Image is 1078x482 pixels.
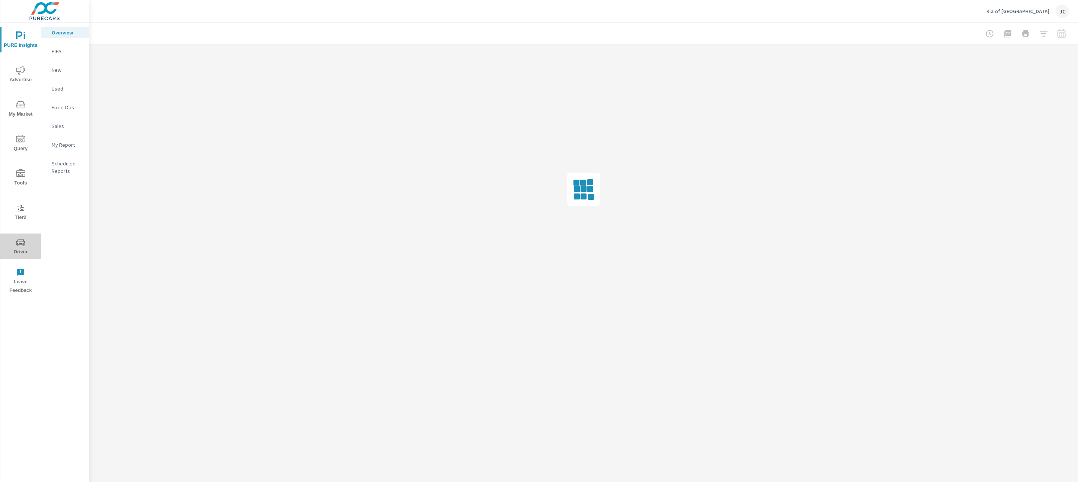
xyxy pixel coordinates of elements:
[3,238,39,256] span: Driver
[52,29,83,36] p: Overview
[41,120,89,132] div: Sales
[41,139,89,150] div: My Report
[52,160,83,175] p: Scheduled Reports
[3,268,39,295] span: Leave Feedback
[52,66,83,74] p: New
[3,31,39,50] span: PURE Insights
[986,8,1050,15] p: Kia of [GEOGRAPHIC_DATA]
[1056,4,1069,18] div: JC
[41,102,89,113] div: Fixed Ops
[52,48,83,55] p: PIPA
[52,85,83,92] p: Used
[3,135,39,153] span: Query
[3,66,39,84] span: Advertise
[41,64,89,76] div: New
[3,100,39,119] span: My Market
[52,104,83,111] p: Fixed Ops
[52,141,83,149] p: My Report
[41,83,89,94] div: Used
[52,122,83,130] p: Sales
[41,27,89,38] div: Overview
[41,158,89,177] div: Scheduled Reports
[3,169,39,187] span: Tools
[3,204,39,222] span: Tier2
[41,46,89,57] div: PIPA
[0,22,41,298] div: nav menu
